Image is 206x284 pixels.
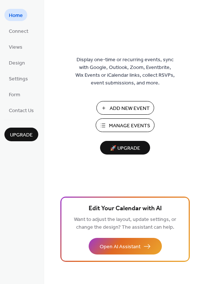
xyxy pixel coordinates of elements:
[4,9,27,21] a: Home
[9,28,28,35] span: Connect
[9,44,22,51] span: Views
[109,122,150,130] span: Manage Events
[4,41,27,53] a: Views
[104,143,146,153] span: 🚀 Upgrade
[9,107,34,115] span: Contact Us
[96,118,154,132] button: Manage Events
[74,215,176,232] span: Want to adjust the layout, update settings, or change the design? The assistant can help.
[96,101,154,115] button: Add New Event
[75,56,175,87] span: Display one-time or recurring events, sync with Google, Outlook, Zoom, Eventbrite, Wix Events or ...
[4,104,38,116] a: Contact Us
[9,75,28,83] span: Settings
[110,105,150,112] span: Add New Event
[100,141,150,155] button: 🚀 Upgrade
[4,56,29,69] a: Design
[4,25,33,37] a: Connect
[10,131,33,139] span: Upgrade
[89,238,162,254] button: Open AI Assistant
[89,204,162,214] span: Edit Your Calendar with AI
[9,59,25,67] span: Design
[9,91,20,99] span: Form
[4,72,32,84] a: Settings
[4,128,38,141] button: Upgrade
[100,243,141,251] span: Open AI Assistant
[9,12,23,20] span: Home
[4,88,25,100] a: Form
